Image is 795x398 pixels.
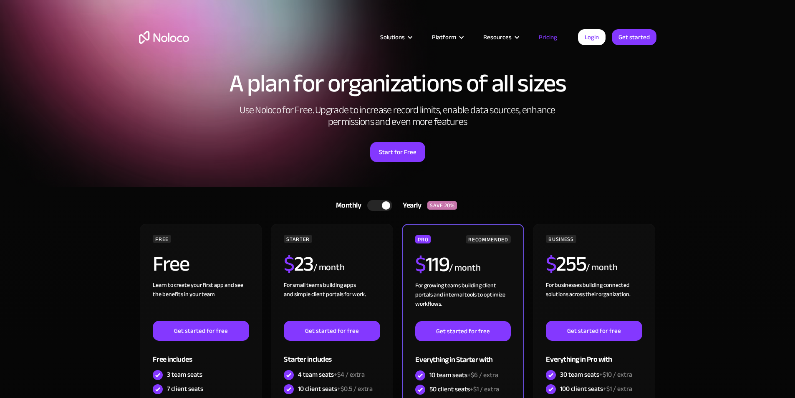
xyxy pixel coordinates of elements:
div: Solutions [380,32,405,43]
h2: 255 [546,254,586,274]
div: STARTER [284,235,312,243]
div: For growing teams building client portals and internal tools to optimize workflows. [415,281,510,321]
div: BUSINESS [546,235,576,243]
h2: 23 [284,254,313,274]
div: 30 team seats [560,370,632,379]
span: +$1 / extra [603,383,632,395]
div: RECOMMENDED [466,235,510,243]
a: Get started for free [546,321,642,341]
div: FREE [153,235,171,243]
h2: Free [153,254,189,274]
div: 10 client seats [298,384,373,393]
span: +$10 / extra [599,368,632,381]
div: Platform [421,32,473,43]
div: 4 team seats [298,370,365,379]
a: home [139,31,189,44]
div: / month [586,261,617,274]
a: Get started [612,29,656,45]
a: Pricing [528,32,568,43]
span: $ [284,244,294,284]
span: +$6 / extra [467,369,498,381]
div: Resources [473,32,528,43]
div: 50 client seats [429,385,499,394]
div: Monthly [326,199,368,212]
div: 3 team seats [167,370,202,379]
div: Yearly [392,199,427,212]
div: Starter includes [284,341,380,368]
div: SAVE 20% [427,201,457,210]
a: Login [578,29,606,45]
div: 7 client seats [167,384,203,393]
a: Get started for free [284,321,380,341]
div: Learn to create your first app and see the benefits in your team ‍ [153,281,249,321]
a: Get started for free [415,321,510,341]
div: PRO [415,235,431,243]
div: 100 client seats [560,384,632,393]
h2: Use Noloco for Free. Upgrade to increase record limits, enable data sources, enhance permissions ... [231,104,565,128]
div: For small teams building apps and simple client portals for work. ‍ [284,281,380,321]
span: $ [546,244,556,284]
span: +$1 / extra [470,383,499,395]
div: Resources [483,32,512,43]
div: Everything in Pro with [546,341,642,368]
div: For businesses building connected solutions across their organization. ‍ [546,281,642,321]
span: +$0.5 / extra [337,383,373,395]
div: Everything in Starter with [415,341,510,368]
a: Get started for free [153,321,249,341]
div: 10 team seats [429,370,498,380]
div: Free includes [153,341,249,368]
a: Start for Free [370,142,425,162]
h2: 119 [415,254,449,275]
span: $ [415,245,426,284]
span: +$4 / extra [334,368,365,381]
div: Solutions [370,32,421,43]
div: / month [449,261,480,275]
h1: A plan for organizations of all sizes [139,71,656,96]
div: Platform [432,32,456,43]
div: / month [313,261,345,274]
